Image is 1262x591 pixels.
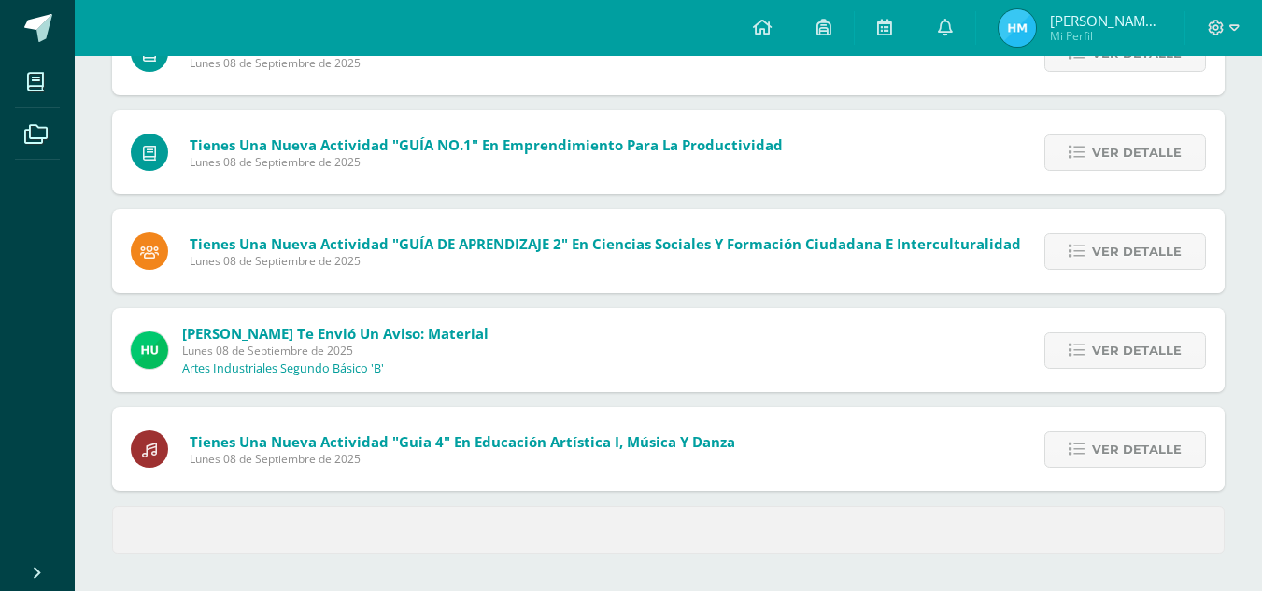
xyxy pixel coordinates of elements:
[999,9,1036,47] img: 5bc1a6701508e86bf0b2fc68a846c5cd.png
[1050,11,1162,30] span: [PERSON_NAME] Santiago [PERSON_NAME]
[1092,333,1182,368] span: Ver detalle
[182,361,384,376] p: Artes Industriales Segundo Básico 'B'
[190,135,783,154] span: Tienes una nueva actividad "GUÍA NO.1" En Emprendimiento para la Productividad
[1050,28,1162,44] span: Mi Perfil
[1092,234,1182,269] span: Ver detalle
[190,432,735,451] span: Tienes una nueva actividad "Guia 4" En Educación Artística I, Música y Danza
[131,331,168,369] img: fd23069c3bd5c8dde97a66a86ce78287.png
[190,253,1021,269] span: Lunes 08 de Septiembre de 2025
[182,343,489,359] span: Lunes 08 de Septiembre de 2025
[1092,432,1182,467] span: Ver detalle
[1092,135,1182,170] span: Ver detalle
[190,55,783,71] span: Lunes 08 de Septiembre de 2025
[182,324,489,343] span: [PERSON_NAME] te envió un aviso: Material
[190,451,735,467] span: Lunes 08 de Septiembre de 2025
[190,234,1021,253] span: Tienes una nueva actividad "GUÍA DE APRENDIZAJE 2" En Ciencias Sociales y Formación Ciudadana e I...
[190,154,783,170] span: Lunes 08 de Septiembre de 2025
